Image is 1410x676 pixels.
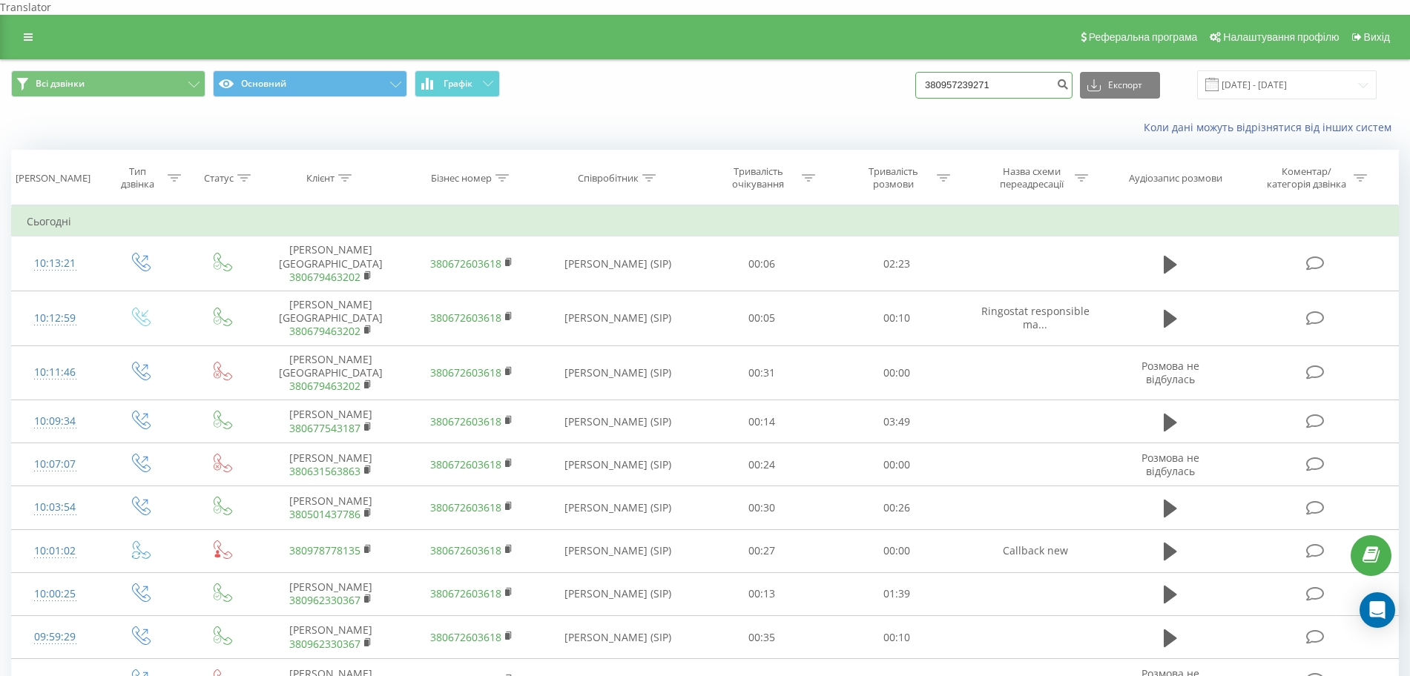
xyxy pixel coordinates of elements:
[260,291,401,345] td: [PERSON_NAME][GEOGRAPHIC_DATA]
[289,637,360,651] a: 380962330367
[694,486,830,529] td: 00:30
[430,311,501,325] a: 380672603618
[915,72,1073,99] input: Пошук за номером
[11,70,205,97] button: Всі дзвінки
[542,572,694,615] td: [PERSON_NAME] (SIP)
[542,236,694,291] td: [PERSON_NAME] (SIP)
[27,407,83,436] div: 10:09:34
[16,172,90,185] div: [PERSON_NAME]
[430,457,501,471] a: 380672603618
[542,529,694,572] td: [PERSON_NAME] (SIP)
[578,172,639,185] div: Співробітник
[829,616,965,659] td: 00:10
[430,256,501,271] a: 380672603618
[829,572,965,615] td: 01:39
[27,450,83,479] div: 10:07:07
[27,249,83,278] div: 10:13:21
[430,543,501,557] a: 380672603618
[260,616,401,659] td: [PERSON_NAME]
[260,443,401,486] td: [PERSON_NAME]
[542,443,694,486] td: [PERSON_NAME] (SIP)
[992,165,1071,190] div: Назва схеми переадресації
[306,172,335,185] div: Клієнт
[542,400,694,443] td: [PERSON_NAME] (SIP)
[415,70,500,97] button: Графік
[1073,15,1203,59] a: Реферальна програма
[694,291,830,345] td: 00:05
[694,443,830,486] td: 00:24
[204,172,234,185] div: Статус
[829,529,965,572] td: 00:00
[829,443,965,486] td: 00:00
[111,165,164,190] div: Тип дзвінка
[694,400,830,443] td: 00:14
[829,486,965,529] td: 00:26
[213,70,407,97] button: Основний
[36,78,85,90] span: Всі дзвінки
[1202,15,1344,59] a: Налаштування профілю
[12,207,1399,236] td: Сьогодні
[1080,72,1160,99] button: Експорт
[260,572,401,615] td: [PERSON_NAME]
[1141,451,1199,478] span: Розмова не відбулась
[1364,31,1390,43] span: Вихід
[694,529,830,572] td: 00:27
[542,616,694,659] td: [PERSON_NAME] (SIP)
[27,580,83,609] div: 10:00:25
[1263,165,1350,190] div: Коментар/категорія дзвінка
[430,630,501,644] a: 380672603618
[430,586,501,600] a: 380672603618
[719,165,798,190] div: Тривалість очікування
[430,500,501,514] a: 380672603618
[430,414,501,428] a: 380672603618
[289,324,360,338] a: 380679463202
[694,236,830,291] td: 00:06
[289,507,360,521] a: 380501437786
[854,165,933,190] div: Тривалість розмови
[27,493,83,522] div: 10:03:54
[260,236,401,291] td: [PERSON_NAME][GEOGRAPHIC_DATA]
[444,79,472,89] span: Графік
[542,486,694,529] td: [PERSON_NAME] (SIP)
[289,379,360,393] a: 380679463202
[1089,31,1198,43] span: Реферальна програма
[289,593,360,607] a: 380962330367
[289,543,360,557] a: 380978778135
[27,358,83,387] div: 10:11:46
[289,270,360,284] a: 380679463202
[27,304,83,333] div: 10:12:59
[694,572,830,615] td: 00:13
[542,345,694,400] td: [PERSON_NAME] (SIP)
[260,400,401,443] td: [PERSON_NAME]
[1345,15,1395,59] a: Вихід
[694,616,830,659] td: 00:35
[694,345,830,400] td: 00:31
[1141,359,1199,386] span: Розмова не відбулась
[1223,31,1339,43] span: Налаштування профілю
[829,400,965,443] td: 03:49
[829,345,965,400] td: 00:00
[829,291,965,345] td: 00:10
[981,304,1090,331] span: Ringostat responsible ma...
[260,345,401,400] td: [PERSON_NAME][GEOGRAPHIC_DATA]
[260,486,401,529] td: [PERSON_NAME]
[542,291,694,345] td: [PERSON_NAME] (SIP)
[1360,592,1395,628] div: Open Intercom Messenger
[27,537,83,566] div: 10:01:02
[289,421,360,435] a: 380677543187
[27,623,83,652] div: 09:59:29
[289,464,360,478] a: 380631563863
[1144,120,1399,134] a: Коли дані можуть відрізнятися вiд інших систем
[1129,172,1222,185] div: Аудіозапис розмови
[829,236,965,291] td: 02:23
[431,172,492,185] div: Бізнес номер
[965,529,1106,572] td: Callback new
[430,365,501,380] a: 380672603618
